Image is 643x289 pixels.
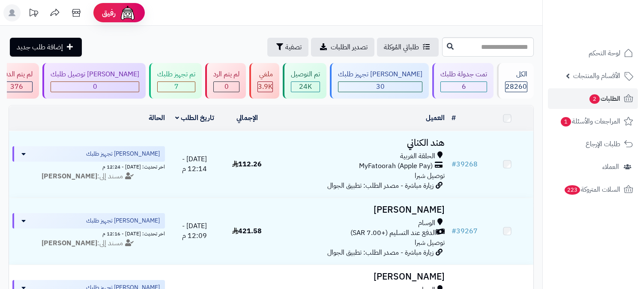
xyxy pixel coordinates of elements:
a: العملاء [548,157,638,177]
span: زيارة مباشرة - مصدر الطلب: تطبيق الجوال [327,181,434,191]
a: المراجعات والأسئلة1 [548,111,638,132]
span: # [452,226,456,236]
h3: [PERSON_NAME] [277,205,445,215]
span: 28260 [505,81,527,92]
span: الأقسام والمنتجات [573,70,620,82]
span: 24K [299,81,312,92]
div: اخر تحديث: [DATE] - 12:24 م [12,162,165,171]
span: 7 [174,81,179,92]
span: تصدير الطلبات [331,42,368,52]
div: 23971 [291,82,320,92]
span: الدفع عند التسليم (+7.00 SAR) [350,228,436,238]
div: لم يتم الدفع [1,69,33,79]
span: 0 [93,81,97,92]
h3: هند الكناني [277,138,445,148]
a: إضافة طلب جديد [10,38,82,57]
span: 0 [224,81,229,92]
button: تصفية [267,38,308,57]
span: الطلبات [589,93,620,105]
a: السلات المتروكة223 [548,179,638,200]
a: لم يتم الرد 0 [203,63,248,99]
a: تم التوصيل 24K [281,63,328,99]
a: تمت جدولة طلبك 6 [431,63,495,99]
div: لم يتم الرد [213,69,239,79]
div: مسند إلى: [6,172,171,181]
div: 30 [338,82,422,92]
span: طلبات الإرجاع [586,138,620,150]
a: الكل28260 [495,63,535,99]
span: [DATE] - 12:14 م [182,154,207,174]
span: إضافة طلب جديد [17,42,63,52]
span: # [452,159,456,169]
span: [DATE] - 12:09 م [182,221,207,241]
span: 421.58 [232,226,262,236]
span: 30 [376,81,385,92]
span: [PERSON_NAME] تجهيز طلبك [86,150,160,158]
span: العملاء [602,161,619,173]
span: 2 [589,94,600,104]
div: 6 [441,82,487,92]
a: تم تجهيز طلبك 7 [147,63,203,99]
span: طلباتي المُوكلة [384,42,419,52]
span: السلات المتروكة [564,184,620,196]
a: تحديثات المنصة [23,4,44,24]
a: الحالة [149,113,165,123]
a: العميل [426,113,445,123]
strong: [PERSON_NAME] [42,238,97,248]
div: تم تجهيز طلبك [157,69,195,79]
a: الطلبات2 [548,88,638,109]
span: 376 [10,81,23,92]
div: 0 [214,82,239,92]
span: 3.9K [258,81,272,92]
span: زيارة مباشرة - مصدر الطلب: تطبيق الجوال [327,247,434,258]
a: لوحة التحكم [548,43,638,63]
div: [PERSON_NAME] توصيل طلبك [51,69,139,79]
div: 376 [1,82,32,92]
a: #39268 [452,159,478,169]
span: لوحة التحكم [589,47,620,59]
span: توصيل شبرا [415,171,445,181]
a: الإجمالي [236,113,258,123]
div: 0 [51,82,139,92]
span: الوسام [418,218,435,228]
div: تمت جدولة طلبك [440,69,487,79]
span: 112.26 [232,159,262,169]
strong: [PERSON_NAME] [42,171,97,181]
div: الكل [505,69,527,79]
span: [PERSON_NAME] تجهيز طلبك [86,217,160,225]
a: [PERSON_NAME] توصيل طلبك 0 [41,63,147,99]
a: طلبات الإرجاع [548,134,638,154]
div: ملغي [257,69,273,79]
img: ai-face.png [119,4,136,21]
a: #39267 [452,226,478,236]
span: الحلقة الغربية [400,151,435,161]
div: مسند إلى: [6,238,171,248]
span: 6 [462,81,466,92]
a: ملغي 3.9K [248,63,281,99]
div: 3870 [258,82,272,92]
h3: [PERSON_NAME] [277,272,445,282]
a: تصدير الطلبات [311,38,374,57]
a: # [452,113,456,123]
span: المراجعات والأسئلة [560,115,620,127]
div: [PERSON_NAME] تجهيز طلبك [338,69,422,79]
a: تاريخ الطلب [175,113,214,123]
span: توصيل شبرا [415,238,445,248]
a: [PERSON_NAME] تجهيز طلبك 30 [328,63,431,99]
span: 223 [564,185,581,195]
div: اخر تحديث: [DATE] - 12:16 م [12,229,165,238]
span: 1 [560,117,571,127]
span: رفيق [102,8,116,18]
span: تصفية [285,42,302,52]
img: logo-2.png [585,7,635,25]
div: تم التوصيل [291,69,320,79]
a: طلباتي المُوكلة [377,38,439,57]
span: MyFatoorah (Apple Pay) [359,161,433,171]
div: 7 [158,82,195,92]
